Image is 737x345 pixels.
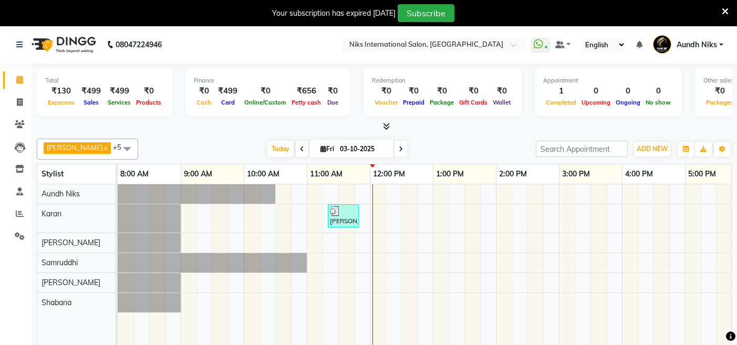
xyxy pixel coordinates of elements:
[27,30,99,59] img: logo
[456,99,490,106] span: Gift Cards
[329,206,358,226] div: [PERSON_NAME], TK01, 11:20 AM-11:50 AM, Hair Wash With Blast Dry - Long ([DEMOGRAPHIC_DATA]) (₹499)
[181,166,215,182] a: 9:00 AM
[613,99,643,106] span: Ongoing
[133,85,164,97] div: ₹0
[677,39,717,50] span: Aundh Niks
[289,85,324,97] div: ₹656
[81,99,101,106] span: Sales
[579,85,613,97] div: 0
[45,99,77,106] span: Expenses
[194,76,342,85] div: Finance
[543,99,579,106] span: Completed
[77,85,105,97] div: ₹499
[433,166,466,182] a: 1:00 PM
[686,166,719,182] a: 5:00 PM
[559,166,593,182] a: 3:00 PM
[47,143,103,152] span: [PERSON_NAME]
[337,141,389,157] input: 2025-10-03
[543,76,673,85] div: Appointment
[456,85,490,97] div: ₹0
[318,145,337,153] span: Fri
[242,99,289,106] span: Online/Custom
[242,85,289,97] div: ₹0
[118,166,151,182] a: 8:00 AM
[543,85,579,97] div: 1
[400,85,427,97] div: ₹0
[41,298,71,307] span: Shabana
[45,76,164,85] div: Total
[398,4,454,22] button: Subscribe
[622,166,656,182] a: 4:00 PM
[307,166,345,182] a: 11:00 AM
[45,85,77,97] div: ₹130
[613,85,643,97] div: 0
[116,30,162,59] b: 08047224946
[400,99,427,106] span: Prepaid
[490,99,513,106] span: Wallet
[133,99,164,106] span: Products
[325,99,341,106] span: Due
[703,99,736,106] span: Packages
[490,85,513,97] div: ₹0
[703,85,736,97] div: ₹0
[194,85,214,97] div: ₹0
[41,258,78,267] span: Samruddhi
[643,85,673,97] div: 0
[105,99,133,106] span: Services
[194,99,214,106] span: Cash
[370,166,408,182] a: 12:00 PM
[113,143,129,151] span: +5
[324,85,342,97] div: ₹0
[214,85,242,97] div: ₹499
[372,76,513,85] div: Redemption
[41,278,100,287] span: [PERSON_NAME]
[41,209,61,218] span: Karan
[41,189,80,198] span: Aundh Niks
[637,145,668,153] span: ADD NEW
[634,142,670,156] button: ADD NEW
[219,99,237,106] span: Card
[496,166,530,182] a: 2:00 PM
[579,99,613,106] span: Upcoming
[289,99,324,106] span: Petty cash
[105,85,133,97] div: ₹499
[536,141,628,157] input: Search Appointment
[103,143,108,152] a: x
[427,85,456,97] div: ₹0
[272,8,396,19] div: Your subscription has expired [DATE]
[41,238,100,247] span: [PERSON_NAME]
[372,85,400,97] div: ₹0
[244,166,282,182] a: 10:00 AM
[643,99,673,106] span: No show
[653,35,671,54] img: Aundh Niks
[372,99,400,106] span: Voucher
[267,141,294,157] span: Today
[427,99,456,106] span: Package
[41,169,64,179] span: Stylist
